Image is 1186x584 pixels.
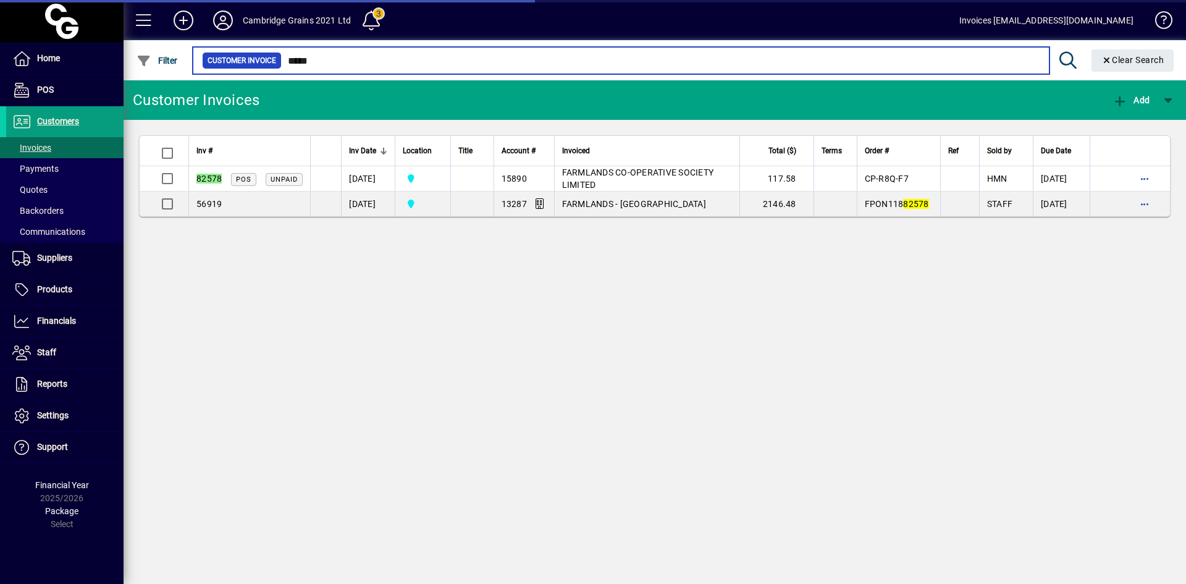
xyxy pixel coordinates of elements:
[739,192,814,216] td: 2146.48
[987,144,1012,158] span: Sold by
[1101,55,1164,65] span: Clear Search
[196,174,222,184] em: 82578
[349,144,387,158] div: Inv Date
[137,56,178,66] span: Filter
[562,199,706,209] span: FARMLANDS - [GEOGRAPHIC_DATA]
[6,158,124,179] a: Payments
[203,9,243,32] button: Profile
[502,174,527,184] span: 15890
[243,11,351,30] div: Cambridge Grains 2021 Ltd
[987,199,1012,209] span: STAFF
[458,144,486,158] div: Title
[37,442,68,452] span: Support
[236,176,251,184] span: POS
[1112,95,1150,105] span: Add
[196,144,212,158] span: Inv #
[502,144,547,158] div: Account #
[747,144,807,158] div: Total ($)
[196,144,303,158] div: Inv #
[45,506,78,516] span: Package
[6,43,124,74] a: Home
[341,192,395,216] td: [DATE]
[1109,89,1153,111] button: Add
[562,144,732,158] div: Invoiced
[403,172,443,185] span: Cambridge Grains 2021 Ltd
[6,243,124,274] a: Suppliers
[349,144,376,158] span: Inv Date
[37,379,67,389] span: Reports
[12,143,51,153] span: Invoices
[987,144,1025,158] div: Sold by
[1146,2,1171,43] a: Knowledge Base
[35,480,89,490] span: Financial Year
[133,90,259,110] div: Customer Invoices
[6,200,124,221] a: Backorders
[768,144,796,158] span: Total ($)
[959,11,1133,30] div: Invoices [EMAIL_ADDRESS][DOMAIN_NAME]
[987,174,1007,184] span: HMN
[6,179,124,200] a: Quotes
[341,166,395,192] td: [DATE]
[6,75,124,106] a: POS
[6,369,124,400] a: Reports
[458,144,473,158] span: Title
[271,176,298,184] span: Unpaid
[37,53,60,63] span: Home
[403,144,432,158] span: Location
[6,337,124,368] a: Staff
[12,227,85,237] span: Communications
[502,199,527,209] span: 13287
[6,221,124,242] a: Communications
[403,197,443,211] span: Cambridge Grains 2021 Ltd
[1135,194,1154,214] button: More options
[37,284,72,294] span: Products
[739,166,814,192] td: 117.58
[822,144,842,158] span: Terms
[1091,49,1174,72] button: Clear
[37,316,76,326] span: Financials
[12,164,59,174] span: Payments
[37,85,54,95] span: POS
[865,144,933,158] div: Order #
[6,274,124,305] a: Products
[6,432,124,463] a: Support
[208,54,276,67] span: Customer Invoice
[865,199,929,209] span: FPON118
[1041,144,1082,158] div: Due Date
[1041,144,1071,158] span: Due Date
[1033,192,1090,216] td: [DATE]
[37,116,79,126] span: Customers
[903,199,928,209] em: 82578
[6,137,124,158] a: Invoices
[12,185,48,195] span: Quotes
[164,9,203,32] button: Add
[6,400,124,431] a: Settings
[865,144,889,158] span: Order #
[1135,169,1154,188] button: More options
[133,49,181,72] button: Filter
[562,167,714,190] span: FARMLANDS CO-OPERATIVE SOCIETY LIMITED
[403,144,443,158] div: Location
[948,144,972,158] div: Ref
[948,144,959,158] span: Ref
[1033,166,1090,192] td: [DATE]
[6,306,124,337] a: Financials
[37,253,72,263] span: Suppliers
[37,410,69,420] span: Settings
[562,144,590,158] span: Invoiced
[865,174,909,184] span: CP-R8Q-F7
[196,199,222,209] span: 56919
[37,347,56,357] span: Staff
[502,144,536,158] span: Account #
[12,206,64,216] span: Backorders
